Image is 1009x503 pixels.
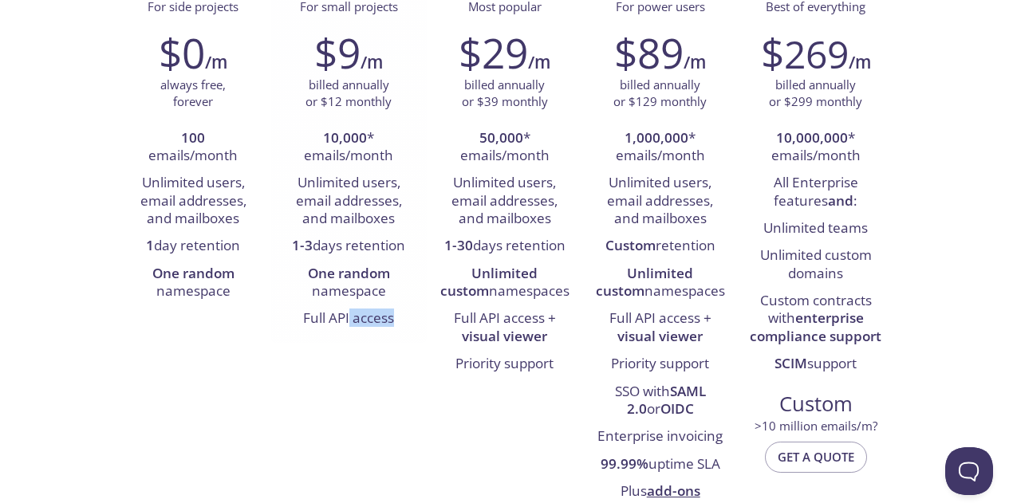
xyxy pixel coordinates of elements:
[751,391,881,418] span: Custom
[627,382,706,418] strong: SAML 2.0
[439,305,570,351] li: Full API access +
[594,351,726,378] li: Priority support
[594,451,726,478] li: uptime SLA
[750,170,881,215] li: All Enterprise features :
[614,29,684,77] h2: $89
[778,446,854,467] span: Get a quote
[849,49,871,76] h6: /m
[283,261,415,306] li: namespace
[684,49,706,76] h6: /m
[160,77,226,111] p: always free, forever
[439,351,570,378] li: Priority support
[750,242,881,288] li: Unlimited custom domains
[439,170,570,233] li: Unlimited users, email addresses, and mailboxes
[462,327,547,345] strong: visual viewer
[625,128,688,147] strong: 1,000,000
[292,236,313,254] strong: 1-3
[647,481,700,500] a: add-ons
[283,305,415,332] li: Full API access
[361,49,383,76] h6: /m
[146,236,154,254] strong: 1
[308,264,390,282] strong: One random
[765,442,867,472] button: Get a quote
[750,215,881,242] li: Unlimited teams
[828,191,853,210] strong: and
[750,308,881,344] strong: enterprise compliance support
[750,288,881,351] li: Custom contracts with
[439,233,570,260] li: days retention
[305,77,392,111] p: billed annually or $12 monthly
[128,170,259,233] li: Unlimited users, email addresses, and mailboxes
[444,236,473,254] strong: 1-30
[323,128,367,147] strong: 10,000
[617,327,703,345] strong: visual viewer
[128,261,259,306] li: namespace
[784,28,849,80] span: 269
[594,170,726,233] li: Unlimited users, email addresses, and mailboxes
[601,454,648,473] strong: 99.99%
[594,233,726,260] li: retention
[761,29,849,77] h2: $
[528,49,550,76] h6: /m
[605,236,656,254] strong: Custom
[776,128,848,147] strong: 10,000,000
[613,77,707,111] p: billed annually or $129 monthly
[594,379,726,424] li: SSO with or
[440,264,538,300] strong: Unlimited custom
[750,351,881,378] li: support
[594,261,726,306] li: namespaces
[181,128,205,147] strong: 100
[462,77,548,111] p: billed annually or $39 monthly
[283,125,415,171] li: * emails/month
[596,264,694,300] strong: Unlimited custom
[152,264,235,282] strong: One random
[750,125,881,171] li: * emails/month
[439,125,570,171] li: * emails/month
[314,29,361,77] h2: $9
[755,418,877,434] span: > 10 million emails/m?
[945,447,993,495] iframe: Help Scout Beacon - Open
[439,261,570,306] li: namespaces
[769,77,862,111] p: billed annually or $299 monthly
[594,125,726,171] li: * emails/month
[660,399,694,418] strong: OIDC
[205,49,227,76] h6: /m
[283,170,415,233] li: Unlimited users, email addresses, and mailboxes
[128,233,259,260] li: day retention
[159,29,205,77] h2: $0
[128,125,259,171] li: emails/month
[283,233,415,260] li: days retention
[594,423,726,450] li: Enterprise invoicing
[594,305,726,351] li: Full API access +
[479,128,523,147] strong: 50,000
[774,354,807,372] strong: SCIM
[459,29,528,77] h2: $29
